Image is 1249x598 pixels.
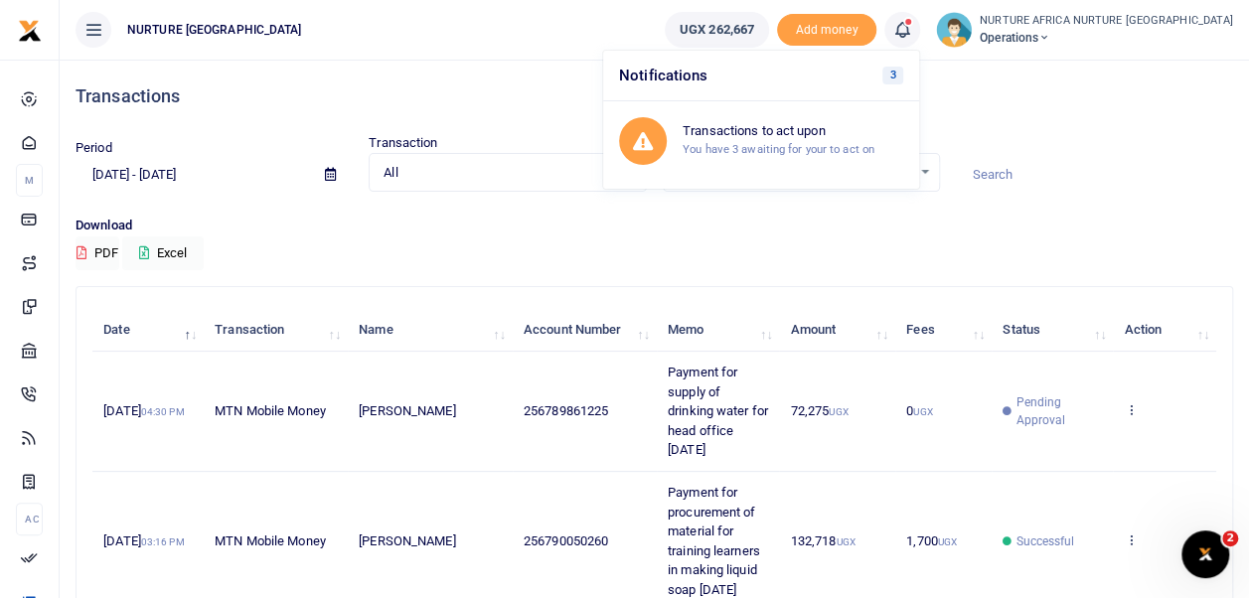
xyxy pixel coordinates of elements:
button: PDF [76,236,119,270]
img: profile-user [936,12,972,48]
input: select period [76,158,309,192]
span: Pending Approval [1015,393,1102,429]
span: Payment for supply of drinking water for head office [DATE] [668,365,768,457]
span: 256790050260 [524,533,608,548]
small: UGX [938,536,957,547]
a: logo-small logo-large logo-large [18,22,42,37]
small: 03:16 PM [141,536,185,547]
span: MTN Mobile Money [215,403,326,418]
span: [PERSON_NAME] [359,403,455,418]
span: [DATE] [103,403,184,418]
input: Search [956,158,1233,192]
span: Add money [777,14,876,47]
th: Amount: activate to sort column ascending [779,309,895,352]
th: Account Number: activate to sort column ascending [513,309,657,352]
span: [DATE] [103,533,184,548]
h4: Transactions [76,85,1233,107]
small: UGX [829,406,848,417]
small: UGX [836,536,855,547]
label: Period [76,138,112,158]
a: UGX 262,667 [665,12,769,48]
a: Add money [777,21,876,36]
th: Date: activate to sort column descending [92,309,204,352]
th: Transaction: activate to sort column ascending [204,309,348,352]
li: Toup your wallet [777,14,876,47]
a: Transactions to act upon You have 3 awaiting for your to act on [603,101,919,181]
h6: Notifications [603,51,919,101]
li: M [16,164,43,197]
h6: Transactions to act upon [683,123,903,139]
span: MTN Mobile Money [215,533,326,548]
small: NURTURE AFRICA NURTURE [GEOGRAPHIC_DATA] [980,13,1233,30]
button: Excel [122,236,204,270]
span: Successful [1015,532,1074,550]
a: profile-user NURTURE AFRICA NURTURE [GEOGRAPHIC_DATA] Operations [936,12,1233,48]
span: Payment for procurement of material for training learners in making liquid soap [DATE] [668,485,760,597]
span: 1,700 [906,533,957,548]
th: Memo: activate to sort column ascending [657,309,780,352]
span: 72,275 [791,403,849,418]
span: 3 [882,67,903,84]
p: Download [76,216,1233,236]
span: Operations [980,29,1233,47]
span: [PERSON_NAME] [359,533,455,548]
img: logo-small [18,19,42,43]
th: Action: activate to sort column ascending [1113,309,1216,352]
li: Ac [16,503,43,535]
span: UGX 262,667 [680,20,754,40]
li: Wallet ballance [657,12,777,48]
span: NURTURE [GEOGRAPHIC_DATA] [119,21,310,39]
small: 04:30 PM [141,406,185,417]
small: You have 3 awaiting for your to act on [683,142,874,156]
small: UGX [913,406,932,417]
th: Status: activate to sort column ascending [992,309,1113,352]
iframe: Intercom live chat [1181,530,1229,578]
span: 256789861225 [524,403,608,418]
th: Name: activate to sort column ascending [348,309,513,352]
span: 132,718 [791,533,856,548]
span: 0 [906,403,932,418]
span: All [384,163,617,183]
th: Fees: activate to sort column ascending [895,309,992,352]
span: 2 [1222,530,1238,546]
label: Transaction [369,133,437,153]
